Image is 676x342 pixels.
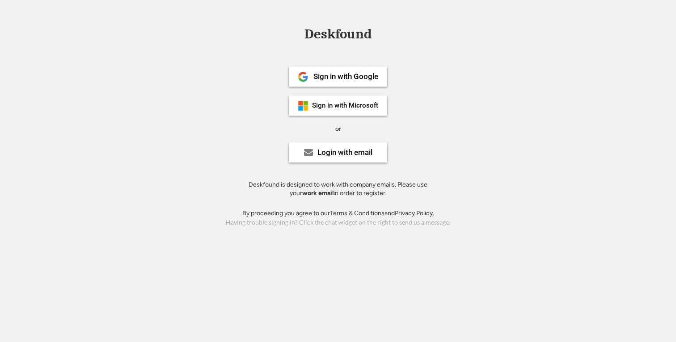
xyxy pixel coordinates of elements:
a: Terms & Conditions [330,209,384,217]
img: ms-symbollockup_mssymbol_19.png [298,100,308,111]
div: Deskfound [300,27,376,41]
img: 1024px-Google__G__Logo.svg.png [298,71,308,82]
div: Deskfound is designed to work with company emails. Please use your in order to register. [237,180,439,198]
strong: work email [302,189,334,197]
div: Sign in with Google [313,73,378,80]
div: By proceeding you agree to our and [242,209,434,218]
div: Sign in with Microsoft [312,102,378,109]
div: Login with email [317,149,372,156]
a: Privacy Policy. [395,209,434,217]
div: or [335,125,341,133]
